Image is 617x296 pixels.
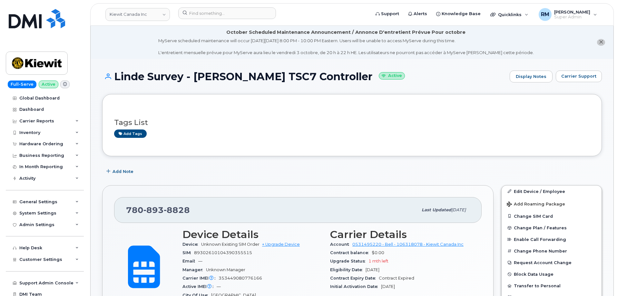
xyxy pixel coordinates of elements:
span: $0.00 [372,250,384,255]
span: Carrier IMEI [182,276,219,281]
a: Display Notes [510,71,553,83]
a: Add tags [114,129,147,138]
span: 353449080776166 [219,276,262,281]
a: Edit Device / Employee [502,186,602,197]
span: Device [182,242,201,247]
span: 780 [126,205,190,215]
span: Carrier Support [561,73,596,79]
button: Change Phone Number [502,245,602,257]
button: close notification [597,39,605,46]
h3: Device Details [182,229,322,240]
button: Request Account Change [502,257,602,268]
span: Contract Expiry Date [330,276,379,281]
span: Add Note [113,168,133,175]
span: — [217,284,221,289]
button: Add Note [102,166,139,177]
button: Transfer to Personal [502,280,602,291]
small: Active [379,72,405,80]
span: 89302610104390355515 [194,250,252,255]
span: Manager [182,267,206,272]
span: 893 [143,205,164,215]
span: Unknown Existing SIM Order [201,242,260,247]
span: Account [330,242,352,247]
h3: Tags List [114,119,590,127]
span: Active IMEI [182,284,217,289]
span: — [198,259,202,263]
button: Enable Call Forwarding [502,234,602,245]
a: + Upgrade Device [262,242,300,247]
span: Initial Activation Date [330,284,381,289]
h1: Linde Survey - [PERSON_NAME] TSC7 Controller [102,71,506,82]
h3: Carrier Details [330,229,470,240]
span: 8828 [164,205,190,215]
iframe: Messenger Launcher [589,268,612,291]
span: Add Roaming Package [507,202,565,208]
div: MyServe scheduled maintenance will occur [DATE][DATE] 8:00 PM - 10:00 PM Eastern. Users will be u... [158,38,534,56]
span: [DATE] [366,267,379,272]
button: Add Roaming Package [502,197,602,210]
button: Block Data Usage [502,268,602,280]
span: Change Plan / Features [514,225,567,230]
button: Carrier Support [556,71,602,82]
span: Contract balance [330,250,372,255]
span: [DATE] [381,284,395,289]
span: Email [182,259,198,263]
span: Contract Expired [379,276,414,281]
span: Eligibility Date [330,267,366,272]
button: Change SIM Card [502,210,602,222]
span: [DATE] [451,207,466,212]
a: 0531495220 - Bell - 106318078 - Kiewit Canada Inc [352,242,464,247]
span: Unknown Manager [206,267,245,272]
div: October Scheduled Maintenance Announcement / Annonce D'entretient Prévue Pour octobre [226,29,465,36]
span: Last updated [422,207,451,212]
span: Enable Call Forwarding [514,237,566,242]
button: Change Plan / Features [502,222,602,234]
span: 1 mth left [368,259,388,263]
span: SIM [182,250,194,255]
span: Upgrade Status [330,259,368,263]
